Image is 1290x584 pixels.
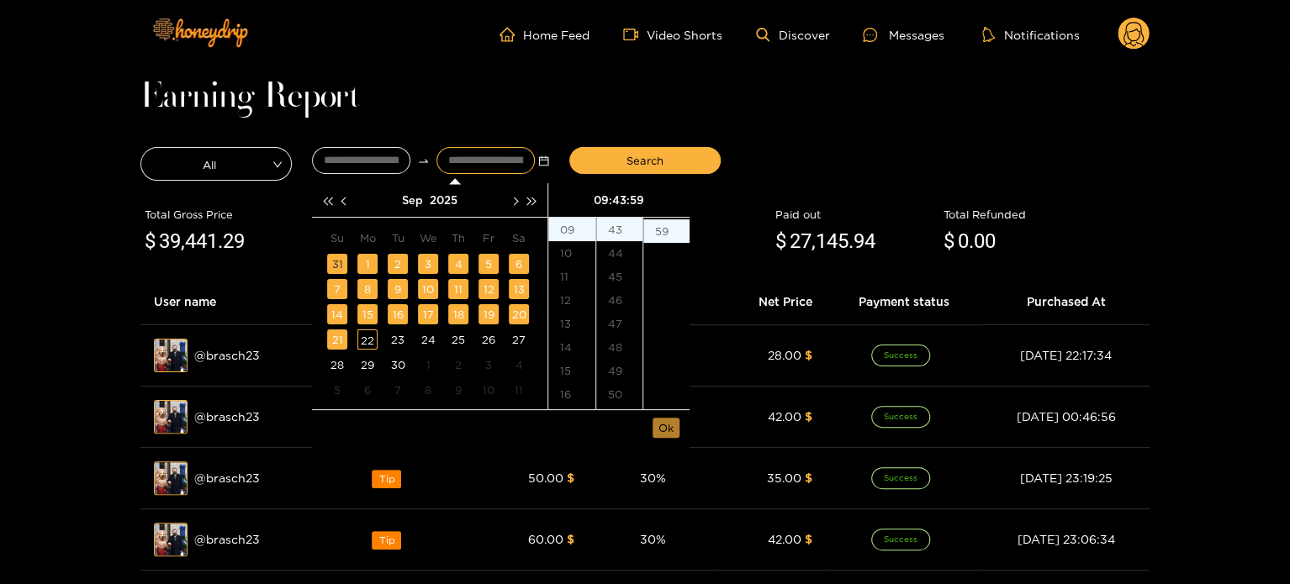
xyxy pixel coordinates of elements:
[528,533,563,545] span: 60.00
[448,329,468,350] div: 25
[140,86,1150,109] h1: Earning Report
[478,304,499,324] div: 19
[871,467,930,489] span: Success
[327,355,347,375] div: 28
[218,229,245,253] span: .29
[569,147,721,174] button: Search
[596,406,642,429] div: 51
[504,352,534,377] td: 2025-10-04
[418,279,438,299] div: 10
[322,276,352,302] td: 2025-09-07
[352,251,383,276] td: 2025-09-01
[1016,410,1115,423] span: [DATE] 00:46:56
[596,241,642,265] div: 44
[849,229,875,253] span: .94
[402,183,423,217] button: Sep
[504,302,534,327] td: 2025-09-20
[504,224,534,251] th: Sa
[448,304,468,324] div: 18
[826,279,982,325] th: Payment status
[775,226,786,258] span: $
[548,335,595,359] div: 14
[443,302,473,327] td: 2025-09-18
[944,226,954,258] span: $
[357,355,378,375] div: 29
[548,218,595,241] div: 09
[417,155,430,167] span: to
[596,265,642,288] div: 45
[413,327,443,352] td: 2025-09-24
[596,288,642,312] div: 46
[418,254,438,274] div: 3
[509,329,529,350] div: 27
[388,279,408,299] div: 9
[448,279,468,299] div: 11
[322,352,352,377] td: 2025-09-28
[982,279,1150,325] th: Purchased At
[478,279,499,299] div: 12
[388,380,408,400] div: 7
[141,152,291,176] span: All
[871,529,930,550] span: Success
[473,276,504,302] td: 2025-09-12
[327,329,347,350] div: 21
[448,380,468,400] div: 9
[443,224,473,251] th: Th
[500,27,589,42] a: Home Feed
[805,471,812,484] span: $
[478,380,499,400] div: 10
[352,276,383,302] td: 2025-09-08
[768,410,801,423] span: 42.00
[352,327,383,352] td: 2025-09-22
[548,288,595,312] div: 12
[357,380,378,400] div: 6
[1017,533,1114,545] span: [DATE] 23:06:34
[372,531,401,550] span: Tip
[388,304,408,324] div: 16
[473,327,504,352] td: 2025-09-26
[1019,471,1112,484] span: [DATE] 23:19:25
[626,152,664,169] span: Search
[478,355,499,375] div: 3
[388,355,408,375] div: 30
[509,304,529,324] div: 20
[418,304,438,324] div: 17
[352,377,383,402] td: 2025-10-06
[478,329,499,350] div: 26
[357,304,378,324] div: 15
[768,349,801,361] span: 28.00
[640,533,666,545] span: 30 %
[596,359,642,382] div: 49
[383,352,413,377] td: 2025-09-30
[768,533,801,545] span: 42.00
[352,352,383,377] td: 2025-09-29
[718,279,826,325] th: Net Price
[805,349,812,361] span: $
[509,254,529,274] div: 6
[383,251,413,276] td: 2025-09-02
[413,302,443,327] td: 2025-09-17
[327,304,347,324] div: 14
[443,377,473,402] td: 2025-10-09
[194,346,260,365] span: @ brasch23
[194,408,260,426] span: @ brasch23
[418,380,438,400] div: 8
[805,533,812,545] span: $
[548,312,595,335] div: 13
[140,279,317,325] th: User name
[448,254,468,274] div: 4
[596,335,642,359] div: 48
[528,471,563,484] span: 50.00
[548,382,595,406] div: 16
[504,251,534,276] td: 2025-09-06
[977,26,1084,43] button: Notifications
[767,471,801,484] span: 35.00
[413,377,443,402] td: 2025-10-08
[473,224,504,251] th: Fr
[322,251,352,276] td: 2025-08-31
[473,377,504,402] td: 2025-10-10
[322,377,352,402] td: 2025-10-05
[443,327,473,352] td: 2025-09-25
[790,229,849,253] span: 27,145
[567,471,574,484] span: $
